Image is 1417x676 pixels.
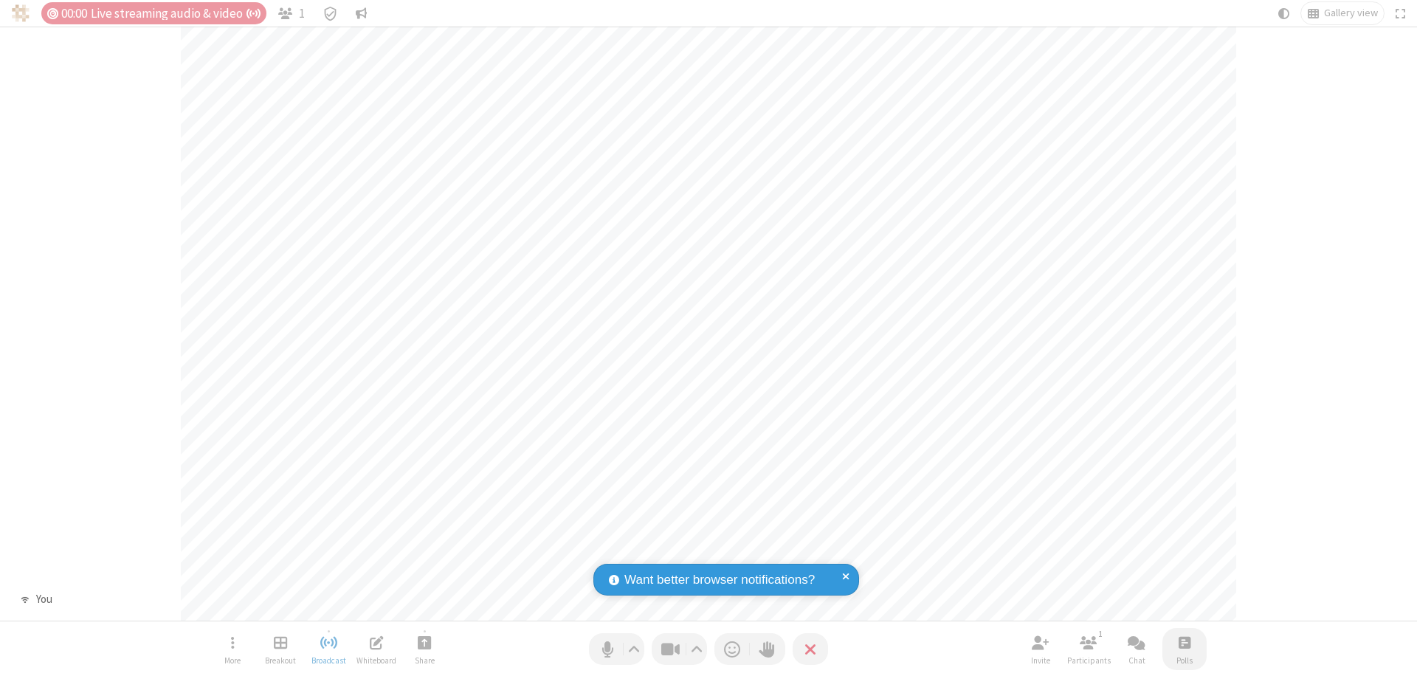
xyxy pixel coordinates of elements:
button: Audio settings [624,633,644,665]
div: You [30,591,58,608]
span: 00:00 [61,7,87,21]
span: Broadcast [311,656,346,665]
span: Gallery view [1324,7,1378,19]
span: Invite [1031,656,1050,665]
span: Whiteboard [356,656,396,665]
button: Open participant list [1066,628,1111,670]
span: Share [415,656,435,665]
span: Polls [1176,656,1193,665]
button: Using system theme [1272,2,1296,24]
span: Auto broadcast is active [246,7,261,20]
button: Open shared whiteboard [354,628,399,670]
button: Mute (⌘+Shift+A) [589,633,644,665]
button: Start sharing [402,628,447,670]
span: Want better browser notifications? [624,570,815,590]
button: Stop broadcast [306,628,351,670]
button: Fullscreen [1390,2,1412,24]
img: QA Selenium DO NOT DELETE OR CHANGE [12,4,30,22]
button: Send a reaction [714,633,750,665]
span: 1 [299,7,305,21]
button: Open poll [1162,628,1207,670]
div: Timer [41,2,266,24]
button: Video setting [687,633,707,665]
span: More [224,656,241,665]
span: Chat [1128,656,1145,665]
span: Live streaming audio & video [91,7,261,21]
span: Breakout [265,656,296,665]
span: Participants [1067,656,1111,665]
div: 1 [1094,627,1107,641]
button: Raise hand [750,633,785,665]
button: Open chat [1114,628,1159,670]
button: Conversation [350,2,373,24]
button: Invite participants (⌘+Shift+I) [1018,628,1063,670]
button: End or leave meeting [793,633,828,665]
button: Stop video (⌘+Shift+V) [652,633,707,665]
button: Change layout [1301,2,1384,24]
button: Manage Breakout Rooms [258,628,303,670]
button: Open participant list [272,2,311,24]
div: Meeting details Encryption enabled [316,2,344,24]
button: Open menu [210,628,255,670]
